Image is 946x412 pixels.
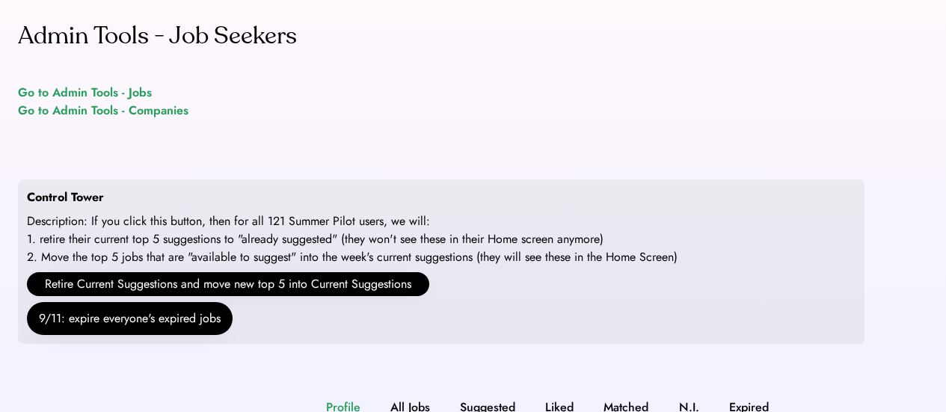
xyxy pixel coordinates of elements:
[18,102,188,120] a: Go to Admin Tools - Companies
[18,18,297,54] div: Admin Tools - Job Seekers
[27,302,233,335] button: 9/11: expire everyone's expired jobs
[27,188,104,206] div: Control Tower
[18,84,152,102] a: Go to Admin Tools - Jobs
[27,272,429,296] button: Retire Current Suggestions and move new top 5 into Current Suggestions
[27,212,678,266] div: Description: If you click this button, then for all 121 Summer Pilot users, we will: 1. retire th...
